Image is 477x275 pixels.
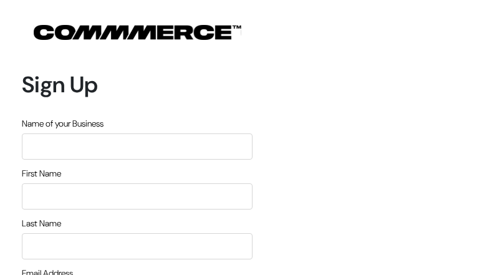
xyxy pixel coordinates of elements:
h1: Sign Up [22,71,253,98]
label: Name of your Business [22,117,104,130]
img: COMMMERCE [34,25,241,40]
label: First Name [22,167,61,180]
label: Last Name [22,217,61,230]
